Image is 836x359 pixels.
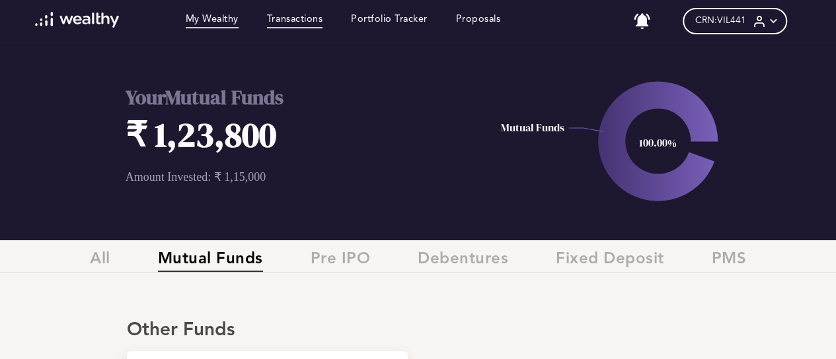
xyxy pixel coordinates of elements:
span: Debentures [418,250,508,272]
span: CRN: VIL441 [695,15,745,26]
span: PMS [712,250,747,272]
a: My Wealthy [186,14,239,28]
p: Amount Invested: ₹ 1,15,000 [126,170,481,184]
span: Fixed Deposit [556,250,664,272]
h2: Your Mutual Funds [126,84,481,111]
span: Pre IPO [311,250,371,272]
img: wl-logo-white.svg [35,12,119,28]
span: All [90,250,110,272]
h1: ₹ 1,23,800 [126,111,481,158]
span: Mutual Funds [158,250,263,272]
text: 100.00% [639,135,677,150]
text: Mutual Funds [502,120,565,135]
a: Transactions [267,14,323,28]
div: Other Funds [127,319,709,342]
a: Proposals [456,14,501,28]
a: Portfolio Tracker [351,14,428,28]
